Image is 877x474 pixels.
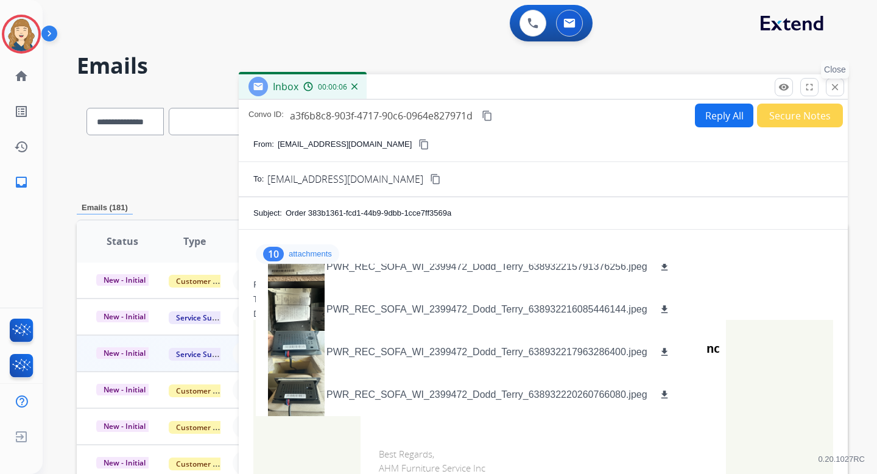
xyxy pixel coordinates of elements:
mat-icon: download [659,304,670,315]
button: + [233,305,257,329]
mat-icon: fullscreen [804,82,815,93]
p: Emails (181) [77,202,133,214]
p: From: [253,138,274,150]
mat-icon: list_alt [14,104,29,119]
button: + [233,414,257,439]
p: Order 383b1361-fcd1-44b9-9dbb-1cce7ff3569a [286,207,451,219]
span: 00:00:06 [318,82,347,92]
span: New - Initial [96,274,153,286]
mat-icon: download [659,261,670,272]
img: avatar [4,17,38,51]
span: New - Initial [96,456,153,469]
span: Type [183,234,206,249]
mat-icon: content_copy [418,139,429,150]
p: To: [253,173,264,185]
span: Service Support [169,311,238,324]
div: Date: [253,308,833,320]
p: PWR_REC_SOFA_WI_2399472_Dodd_Terry_638932215791376256.jpeg [326,260,647,274]
span: Customer Support [169,275,248,288]
button: Close [826,78,844,96]
span: Status [107,234,138,249]
p: PWR_REC_SOFA_WI_2399472_Dodd_Terry_638932217963286400.jpeg [326,345,647,359]
div: 10 [263,247,284,261]
span: New - Initial [96,420,153,433]
span: New - Initial [96,383,153,396]
p: attachments [289,249,332,259]
p: PWR_REC_SOFA_WI_2399472_Dodd_Terry_638932220260766080.jpeg [326,387,647,402]
mat-icon: content_copy [430,174,441,185]
span: Customer Support [169,384,248,397]
p: Convo ID: [248,108,284,123]
span: Service Support [169,348,238,361]
div: To: [253,293,833,305]
div: From: [253,278,833,291]
span: [EMAIL_ADDRESS][DOMAIN_NAME] [267,172,423,186]
p: Subject: [253,207,282,219]
p: PWR_REC_SOFA_WI_2399472_Dodd_Terry_638932216085446144.jpeg [326,302,647,317]
mat-icon: content_copy [482,110,493,121]
button: + [233,268,257,292]
p: Close [821,60,849,79]
mat-icon: home [14,69,29,83]
p: 0.20.1027RC [818,452,865,467]
h2: Emails [77,54,848,78]
button: + [233,341,257,366]
mat-icon: close [829,82,840,93]
span: Customer Support [169,421,248,434]
span: a3f6b8c8-903f-4717-90c6-0964e827971d [290,109,473,122]
mat-icon: download [659,389,670,400]
button: Reply All [695,104,753,127]
span: New - Initial [96,310,153,323]
button: + [233,378,257,402]
span: Customer Support [169,458,248,470]
p: [EMAIL_ADDRESS][DOMAIN_NAME] [278,138,412,150]
mat-icon: download [659,347,670,358]
span: Inbox [273,80,298,93]
mat-icon: remove_red_eye [778,82,789,93]
button: Secure Notes [757,104,843,127]
mat-icon: inbox [14,175,29,189]
mat-icon: history [14,140,29,154]
span: New - Initial [96,347,153,359]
